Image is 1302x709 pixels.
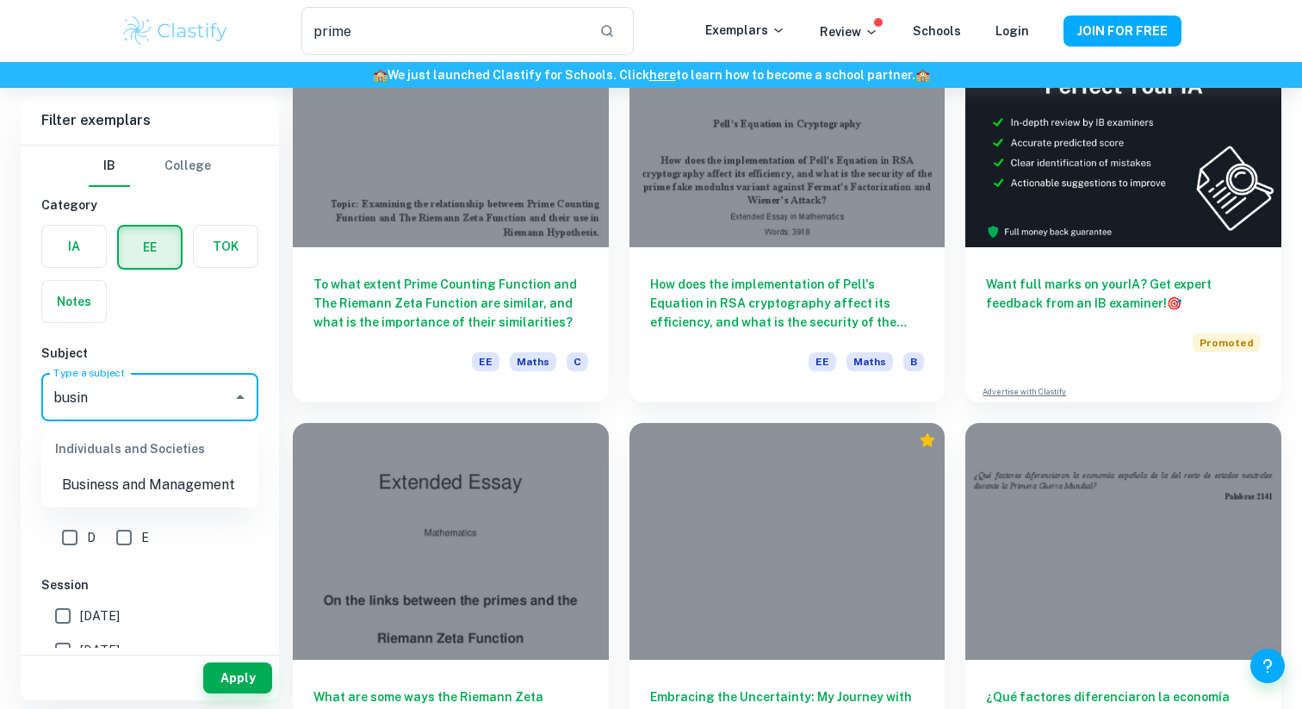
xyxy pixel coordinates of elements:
[293,10,609,402] a: To what extent Prime Counting Function and The Riemann Zeta Function are similar, and what is the...
[1193,333,1261,352] span: Promoted
[913,24,961,38] a: Schools
[41,575,258,594] h6: Session
[21,96,279,145] h6: Filter exemplars
[986,275,1261,313] h6: Want full marks on your IA ? Get expert feedback from an IB examiner!
[567,352,588,371] span: C
[629,10,945,402] a: How does the implementation of Pell's Equation in RSA cryptography affect its efficiency, and wha...
[228,385,252,409] button: Close
[87,528,96,547] span: D
[203,662,272,693] button: Apply
[41,196,258,215] h6: Category
[1250,649,1285,683] button: Help and Feedback
[164,146,211,187] button: College
[80,641,120,660] span: [DATE]
[919,432,936,449] div: Premium
[53,365,125,380] label: Type a subject
[915,68,930,82] span: 🏫
[649,68,676,82] a: here
[1063,16,1181,47] button: JOIN FOR FREE
[846,352,893,371] span: Maths
[121,14,230,48] img: Clastify logo
[301,7,586,55] input: Search for any exemplars...
[472,352,499,371] span: EE
[903,352,924,371] span: B
[119,227,181,268] button: EE
[41,344,258,363] h6: Subject
[42,226,106,267] button: IA
[965,10,1281,247] img: Thumbnail
[995,24,1029,38] a: Login
[809,352,836,371] span: EE
[41,470,258,501] li: Business and Management
[510,352,556,371] span: Maths
[141,528,149,547] span: E
[965,10,1281,402] a: Want full marks on yourIA? Get expert feedback from an IB examiner!PromotedAdvertise with Clastify
[3,65,1299,84] h6: We just launched Clastify for Schools. Click to learn how to become a school partner.
[373,68,387,82] span: 🏫
[89,146,130,187] button: IB
[313,275,588,332] h6: To what extent Prime Counting Function and The Riemann Zeta Function are similar, and what is the...
[650,275,925,332] h6: How does the implementation of Pell's Equation in RSA cryptography affect its efficiency, and wha...
[42,281,106,322] button: Notes
[1167,296,1181,310] span: 🎯
[820,22,878,41] p: Review
[705,21,785,40] p: Exemplars
[41,428,258,470] div: Individuals and Societies
[80,606,120,625] span: [DATE]
[194,226,257,267] button: TOK
[89,146,211,187] div: Filter type choice
[983,386,1066,398] a: Advertise with Clastify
